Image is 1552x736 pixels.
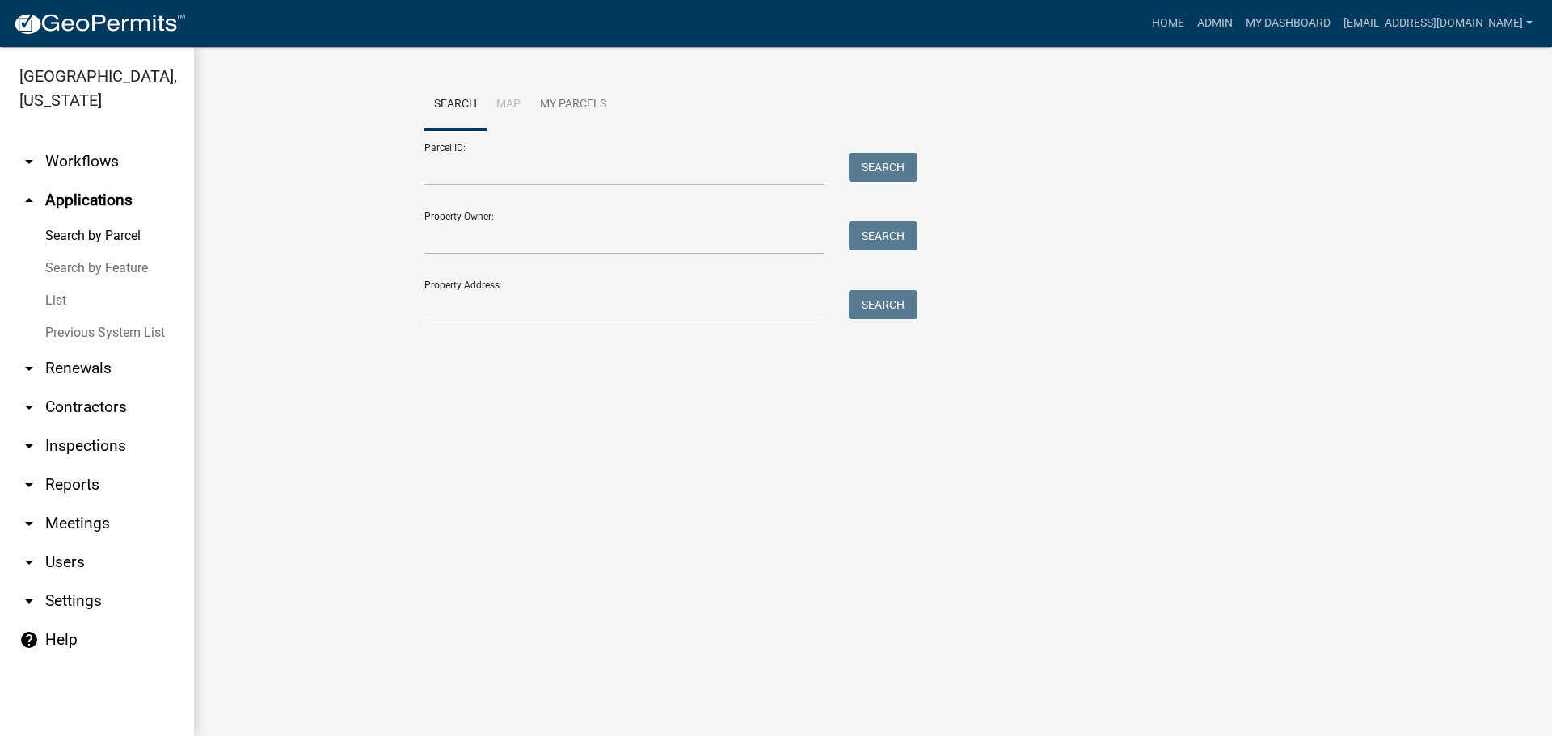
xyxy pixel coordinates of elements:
[849,221,917,250] button: Search
[1337,8,1539,39] a: [EMAIL_ADDRESS][DOMAIN_NAME]
[19,397,39,417] i: arrow_drop_down
[849,153,917,182] button: Search
[1145,8,1191,39] a: Home
[19,630,39,650] i: help
[1239,8,1337,39] a: My Dashboard
[19,436,39,456] i: arrow_drop_down
[19,514,39,533] i: arrow_drop_down
[19,591,39,611] i: arrow_drop_down
[19,553,39,572] i: arrow_drop_down
[19,152,39,171] i: arrow_drop_down
[19,191,39,210] i: arrow_drop_up
[1191,8,1239,39] a: Admin
[530,79,616,131] a: My Parcels
[19,359,39,378] i: arrow_drop_down
[849,290,917,319] button: Search
[424,79,487,131] a: Search
[19,475,39,494] i: arrow_drop_down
